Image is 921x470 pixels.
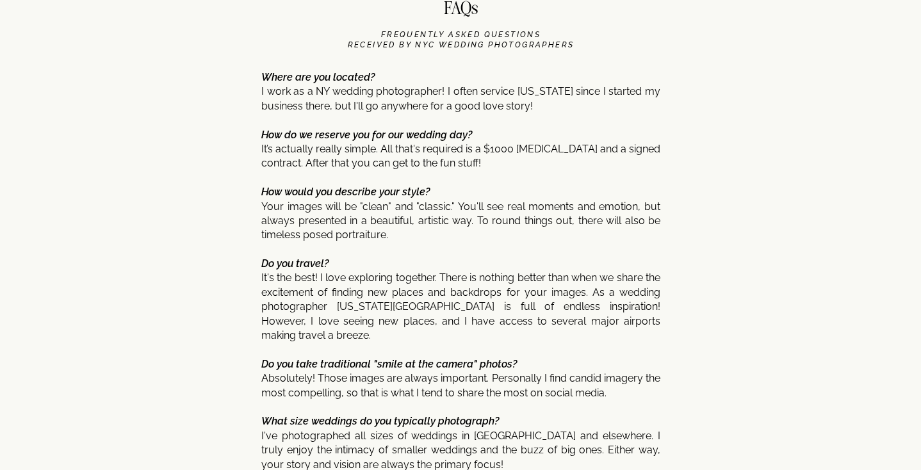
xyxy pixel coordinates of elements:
i: Do you travel? [261,257,329,270]
b: How do we reserve you for our wedding day? [261,129,472,141]
i: Do you take traditional "smile at the camera" photos? [261,358,517,370]
i: What size weddings do you typically photograph? [261,415,499,427]
i: FREQUENTLY ASKED QUESTIONS received by nyc wedding photographerS [348,30,575,49]
i: Where are you located? [261,71,375,83]
b: How would you describe your style? [261,186,430,198]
